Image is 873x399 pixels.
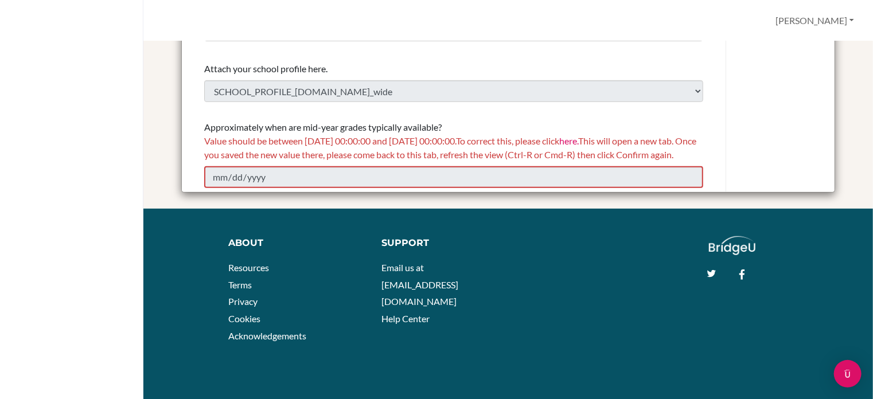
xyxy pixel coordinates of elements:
div: Open Intercom Messenger [834,360,862,388]
button: [PERSON_NAME] [770,10,859,32]
a: Terms [229,279,252,290]
a: Acknowledgements [229,330,307,341]
span: Approximately when are mid-year grades typically available? [204,122,442,132]
a: here. [559,135,578,146]
a: Help Center [381,313,430,324]
a: Cookies [229,313,261,324]
a: Email us at [EMAIL_ADDRESS][DOMAIN_NAME] [381,262,458,307]
span: Value should be between [DATE] 00:00:00 and [DATE] 00:00:00. To correct this, please click This w... [204,135,696,160]
a: Privacy [229,296,258,307]
div: Support [381,236,497,250]
img: logo_white@2x-f4f0deed5e89b7ecb1c2cc34c3e3d731f90f0f143d5ea2071677605dd97b5244.png [709,236,755,255]
a: Resources [229,262,270,273]
div: About [229,236,356,250]
span: Attach your school profile here. [204,63,328,74]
